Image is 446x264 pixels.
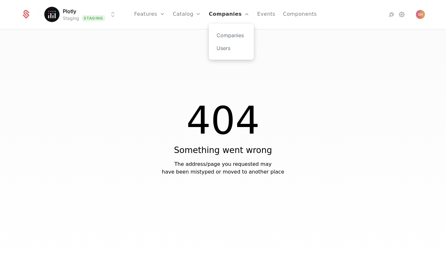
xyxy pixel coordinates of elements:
[217,44,246,52] a: Users
[186,101,260,140] div: 404
[162,160,284,176] div: The address/page you requested may have been mistyped or moved to another place
[44,7,60,22] img: Plotly
[63,15,79,21] div: Staging
[63,7,76,15] span: Plotly
[217,31,246,39] a: Companies
[416,10,425,19] button: Open user button
[174,144,272,157] div: Something went wrong
[416,10,425,19] img: S H
[46,7,117,21] button: Select environment
[388,11,395,18] a: Integrations
[398,11,406,18] a: Settings
[82,15,105,21] span: Staging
